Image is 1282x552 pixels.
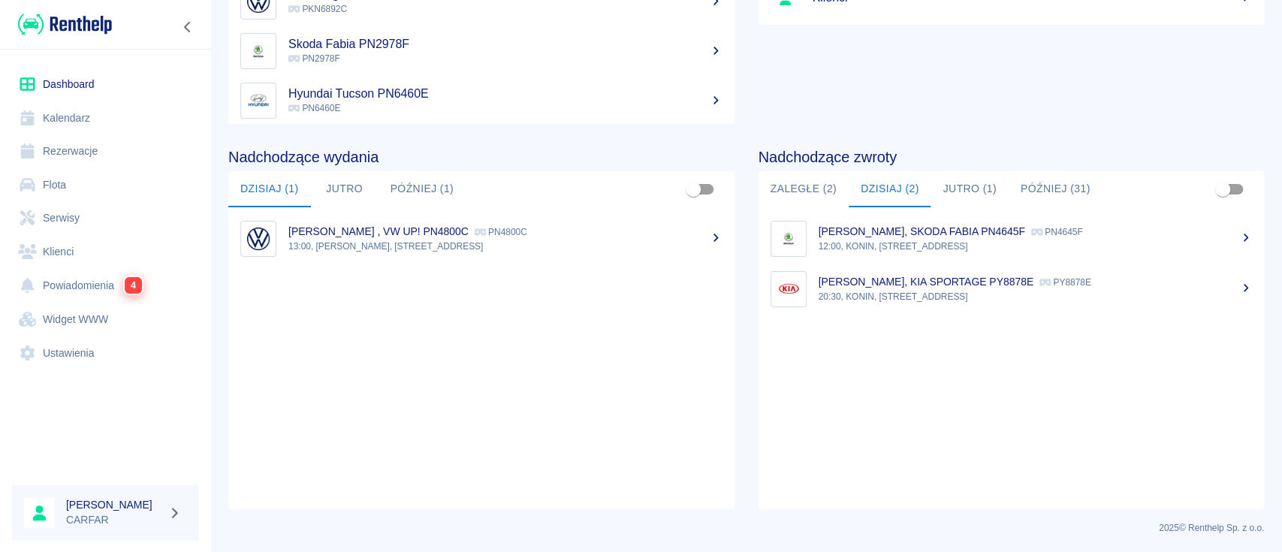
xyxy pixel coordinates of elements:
img: Image [244,225,273,253]
p: PN4645F [1031,227,1083,237]
button: Dzisiaj (1) [228,171,311,207]
img: Image [774,225,803,253]
h5: Skoda Fabia PN2978F [288,37,722,52]
button: Jutro (1) [931,171,1008,207]
a: Flota [12,168,199,202]
a: ImageHyundai Tucson PN6460E PN6460E [228,76,735,125]
img: Image [244,86,273,115]
span: PKN6892C [288,4,347,14]
p: 13:00, [PERSON_NAME], [STREET_ADDRESS] [288,240,722,253]
span: PN2978F [288,53,340,64]
h6: [PERSON_NAME] [66,497,162,512]
p: PN4800C [475,227,527,237]
span: Pokaż przypisane tylko do mnie [1208,175,1237,204]
a: Renthelp logo [12,12,112,37]
span: PN6460E [288,103,340,113]
a: Widget WWW [12,303,199,336]
a: ImageSkoda Fabia PN2978F PN2978F [228,26,735,76]
span: Pokaż przypisane tylko do mnie [679,175,707,204]
span: 4 [124,276,142,294]
p: [PERSON_NAME], KIA SPORTAGE PY8878E [819,276,1033,288]
a: Dashboard [12,68,199,101]
img: Renthelp logo [18,12,112,37]
p: PY8878E [1039,277,1091,288]
h4: Nadchodzące zwroty [759,148,1265,166]
a: Serwisy [12,201,199,235]
a: Ustawienia [12,336,199,370]
button: Zwiń nawigację [176,17,199,37]
p: 2025 © Renthelp Sp. z o.o. [228,521,1264,535]
p: [PERSON_NAME] , VW UP! PN4800C [288,225,469,237]
button: Zaległe (2) [759,171,849,207]
button: Jutro [311,171,379,207]
a: Image[PERSON_NAME], SKODA FABIA PN4645F PN4645F12:00, KONIN, [STREET_ADDRESS] [759,213,1265,264]
a: Rezerwacje [12,134,199,168]
h5: Hyundai Tucson PN6460E [288,86,722,101]
button: Później (1) [379,171,466,207]
h4: Nadchodzące wydania [228,148,735,166]
a: Image[PERSON_NAME], KIA SPORTAGE PY8878E PY8878E20:30, KONIN, [STREET_ADDRESS] [759,264,1265,314]
p: CARFAR [66,512,162,528]
p: 20:30, KONIN, [STREET_ADDRESS] [819,290,1253,303]
a: Image[PERSON_NAME] , VW UP! PN4800C PN4800C13:00, [PERSON_NAME], [STREET_ADDRESS] [228,213,735,264]
a: Klienci [12,235,199,269]
img: Image [774,275,803,303]
p: [PERSON_NAME], SKODA FABIA PN4645F [819,225,1025,237]
button: Później (31) [1009,171,1103,207]
button: Dzisiaj (2) [849,171,931,207]
a: Powiadomienia4 [12,268,199,303]
p: 12:00, KONIN, [STREET_ADDRESS] [819,240,1253,253]
img: Image [244,37,273,65]
a: Kalendarz [12,101,199,135]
